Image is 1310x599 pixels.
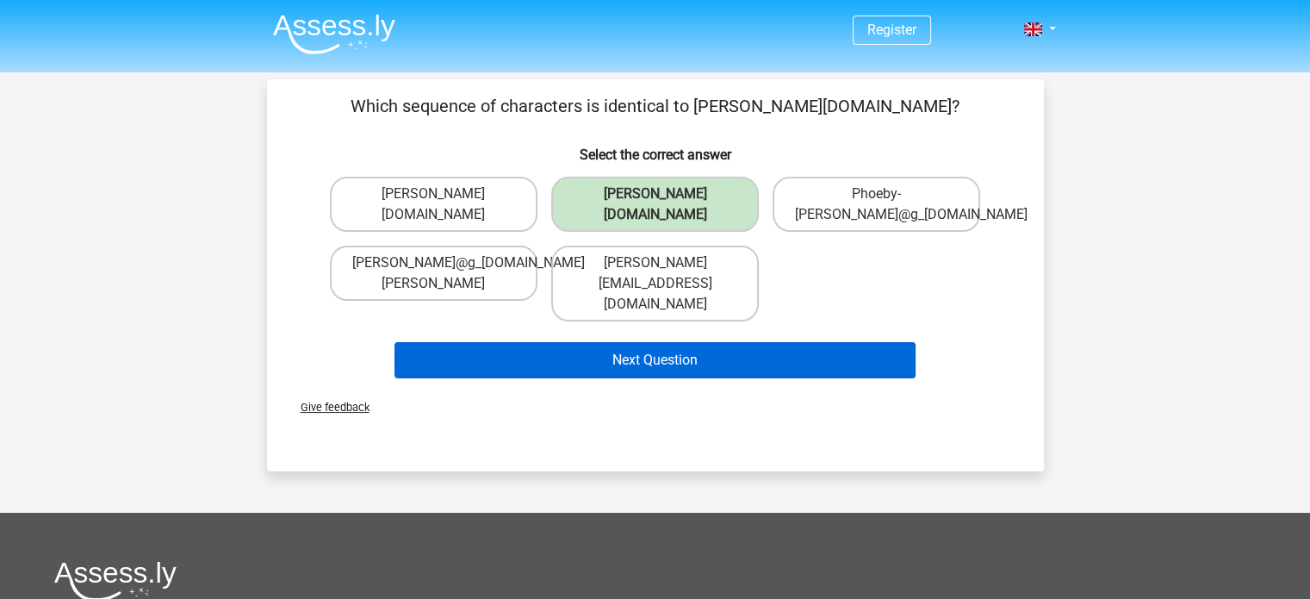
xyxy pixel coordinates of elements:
label: Phoeby-[PERSON_NAME]@g_[DOMAIN_NAME] [773,177,980,232]
label: [PERSON_NAME]@g_[DOMAIN_NAME][PERSON_NAME] [330,246,537,301]
label: [PERSON_NAME][DOMAIN_NAME] [330,177,537,232]
label: [PERSON_NAME][DOMAIN_NAME] [551,177,759,232]
a: Register [867,22,916,38]
p: Which sequence of characters is identical to [PERSON_NAME][DOMAIN_NAME]? [295,93,1016,119]
span: Give feedback [287,401,369,414]
img: Assessly [273,14,395,54]
button: Next Question [394,342,916,378]
h6: Select the correct answer [295,133,1016,163]
label: [PERSON_NAME][EMAIL_ADDRESS][DOMAIN_NAME] [551,246,759,321]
